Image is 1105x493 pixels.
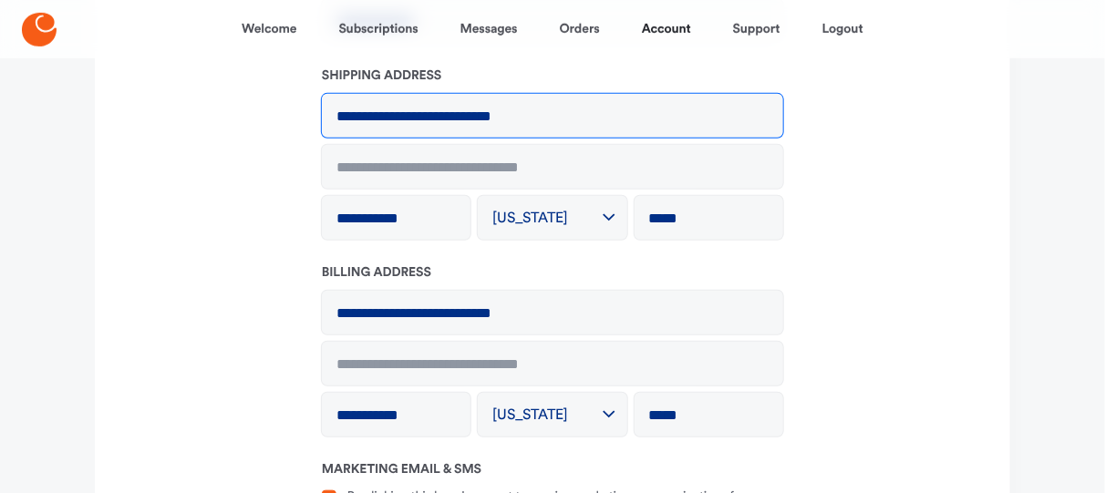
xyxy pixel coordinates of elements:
h2: Marketing Email & SMS [322,460,783,478]
a: Logout [822,7,863,51]
a: Welcome [242,7,296,51]
a: Account [642,7,691,51]
h2: Shipping address [322,67,783,85]
a: Support [733,7,780,51]
h2: Billing address [322,263,783,282]
a: Subscriptions [339,7,418,51]
a: Orders [560,7,600,51]
a: Messages [460,7,518,51]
